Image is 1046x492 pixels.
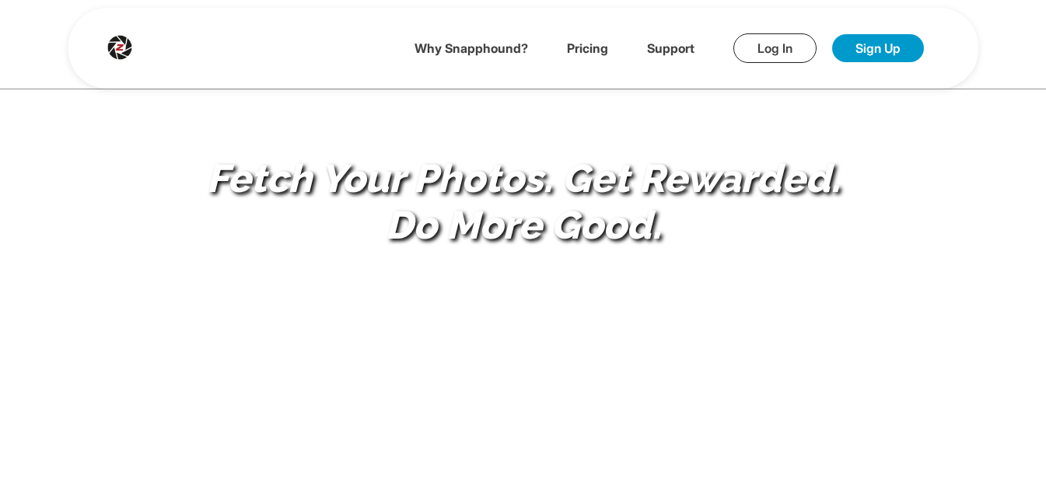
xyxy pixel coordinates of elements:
[832,34,924,62] a: Sign Up
[197,155,850,249] h1: Fetch Your Photos. Get Rewarded. Do More Good.
[107,29,132,60] img: Snapphound Logo
[647,40,694,56] a: Support
[733,33,817,63] a: Log In
[415,40,528,56] a: Why Snapphound?
[567,40,608,56] a: Pricing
